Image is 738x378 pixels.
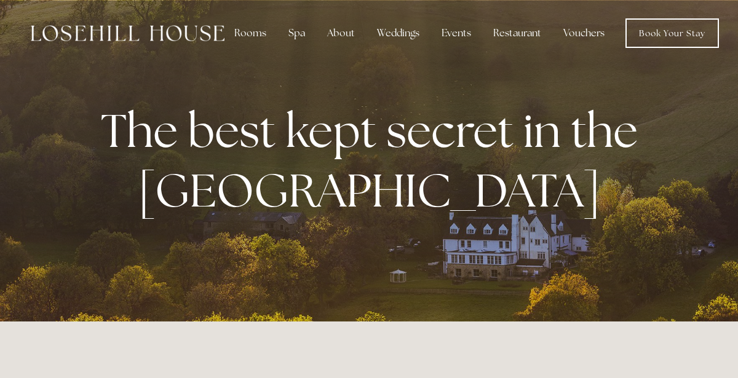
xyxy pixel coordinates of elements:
strong: The best kept secret in the [GEOGRAPHIC_DATA] [101,100,648,221]
a: Vouchers [553,21,614,45]
img: Losehill House [31,25,224,41]
div: Weddings [367,21,429,45]
div: Events [432,21,481,45]
div: About [317,21,365,45]
div: Rooms [224,21,276,45]
div: Restaurant [483,21,551,45]
a: Book Your Stay [625,18,719,48]
div: Spa [279,21,315,45]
